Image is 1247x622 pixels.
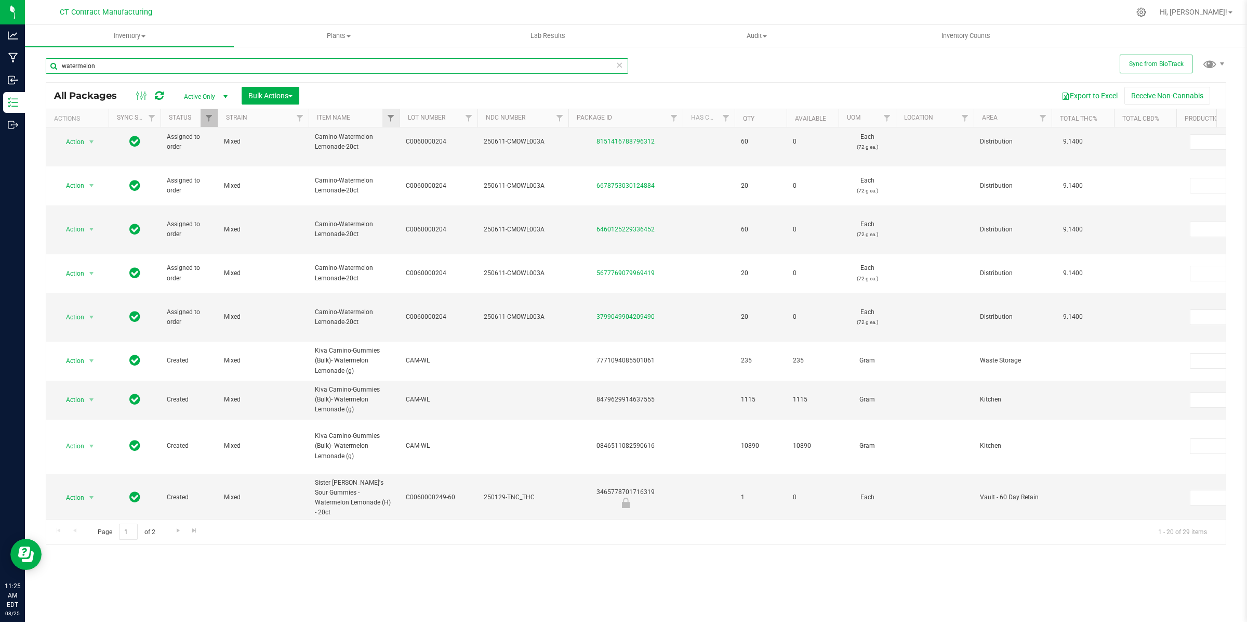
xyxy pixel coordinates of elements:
a: Status [169,114,191,121]
span: In Sync [129,134,140,149]
span: Action [57,354,85,368]
span: Gram [845,441,890,451]
span: In Sync [129,309,140,324]
span: 235 [741,356,780,366]
span: Created [167,493,211,502]
span: Action [57,393,85,407]
span: In Sync [129,490,140,504]
span: Bulk Actions [248,92,293,100]
span: Action [57,490,85,505]
span: 0 [793,225,832,235]
span: Assigned to order [167,219,211,239]
span: Each [845,263,890,283]
a: 6678753030124884 [596,182,655,189]
a: Plants [234,25,443,47]
inline-svg: Analytics [8,30,18,41]
span: 20 [741,312,780,322]
span: 250611-CMOWL003A [484,312,562,322]
span: 20 [741,181,780,191]
span: Camino-Watermelon Lemonade-20ct [315,219,393,239]
span: C0060000204 [406,181,471,191]
span: Kiva Camino-Gummies (Bulk)- Watermelon Lemonade (g) [315,431,393,461]
inline-svg: Manufacturing [8,53,18,63]
span: Each [845,132,890,152]
span: Page of 2 [89,524,164,540]
a: Package ID [577,114,612,121]
a: 8151416788796312 [596,138,655,145]
span: Mixed [224,356,302,366]
a: Area [982,114,998,121]
a: Filter [201,109,218,127]
a: Filter [666,109,683,127]
input: Search Package ID, Item Name, SKU, Lot or Part Number... [46,58,628,74]
span: Each [845,493,890,502]
span: C0060000204 [406,225,471,235]
a: Filter [957,109,974,127]
span: Kitchen [980,395,1045,405]
span: Assigned to order [167,307,211,327]
span: Inventory Counts [927,31,1004,41]
span: Created [167,356,211,366]
span: Distribution [980,312,1045,322]
span: All Packages [54,90,127,101]
span: Action [57,222,85,237]
p: (72 g ea.) [845,274,890,283]
span: CAM-WL [406,356,471,366]
span: In Sync [129,392,140,407]
span: In Sync [129,438,140,453]
a: Strain [226,114,247,121]
a: 5677769079969419 [596,269,655,277]
span: Mixed [224,225,302,235]
a: UOM [847,114,860,121]
iframe: Resource center [10,539,42,570]
span: 1 [741,493,780,502]
span: Waste Storage [980,356,1045,366]
input: 1 [119,524,138,540]
span: select [85,354,98,368]
div: 7771094085501061 [567,356,684,366]
inline-svg: Inbound [8,75,18,85]
a: Inventory Counts [861,25,1070,47]
span: In Sync [129,222,140,237]
div: Actions [54,115,104,122]
a: Qty [743,115,754,122]
span: Mixed [224,441,302,451]
span: select [85,222,98,237]
span: Camino-Watermelon Lemonade-20ct [315,307,393,327]
p: 11:25 AM EDT [5,581,20,610]
span: select [85,178,98,193]
a: Item Name [317,114,350,121]
a: Filter [382,109,400,127]
span: Created [167,395,211,405]
span: 10890 [793,441,832,451]
th: Has COA [683,109,735,127]
span: 9.1400 [1058,178,1088,193]
span: Created [167,441,211,451]
a: Filter [551,109,568,127]
span: 0 [793,268,832,278]
a: Filter [1034,109,1052,127]
a: Location [904,114,933,121]
span: 9.1400 [1058,266,1088,281]
span: 60 [741,225,780,235]
span: C0060000204 [406,312,471,322]
a: Go to the next page [170,524,185,538]
span: Kitchen [980,441,1045,451]
span: Audit [653,31,860,41]
span: In Sync [129,266,140,280]
span: Action [57,178,85,193]
span: select [85,490,98,505]
span: 9.1400 [1058,309,1088,325]
p: (72 g ea.) [845,317,890,327]
a: Inventory [25,25,234,47]
span: Distribution [980,268,1045,278]
button: Bulk Actions [242,87,299,105]
span: Kiva Camino-Gummies (Bulk)- Watermelon Lemonade (g) [315,346,393,376]
p: (72 g ea.) [845,186,890,196]
span: C0060000249-60 [406,493,471,502]
span: Action [57,310,85,325]
span: 250611-CMOWL003A [484,268,562,278]
div: 3465778701716319 [567,487,684,508]
a: Go to the last page [187,524,202,538]
button: Sync from BioTrack [1120,55,1192,73]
